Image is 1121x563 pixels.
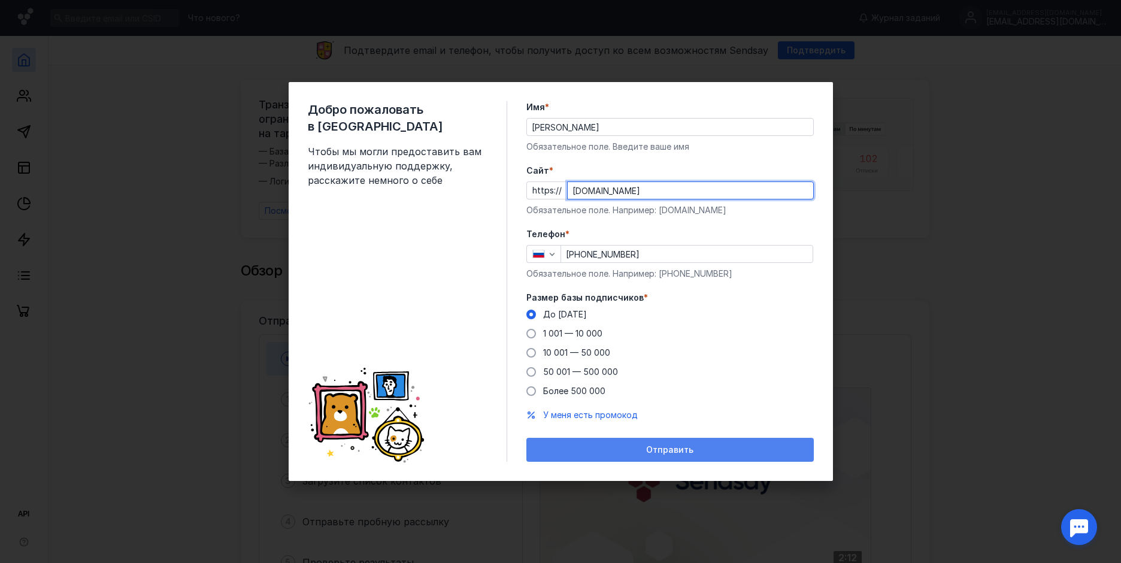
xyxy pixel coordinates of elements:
[543,309,587,319] span: До [DATE]
[308,101,487,135] span: Добро пожаловать в [GEOGRAPHIC_DATA]
[526,101,545,113] span: Имя
[526,165,549,177] span: Cайт
[308,144,487,187] span: Чтобы мы могли предоставить вам индивидуальную поддержку, расскажите немного о себе
[526,268,814,280] div: Обязательное поле. Например: [PHONE_NUMBER]
[526,204,814,216] div: Обязательное поле. Например: [DOMAIN_NAME]
[526,438,814,462] button: Отправить
[543,409,638,421] button: У меня есть промокод
[526,141,814,153] div: Обязательное поле. Введите ваше имя
[646,445,693,455] span: Отправить
[543,347,610,358] span: 10 001 — 50 000
[543,367,618,377] span: 50 001 — 500 000
[543,328,602,338] span: 1 001 — 10 000
[543,386,605,396] span: Более 500 000
[526,292,644,304] span: Размер базы подписчиков
[526,228,565,240] span: Телефон
[543,410,638,420] span: У меня есть промокод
